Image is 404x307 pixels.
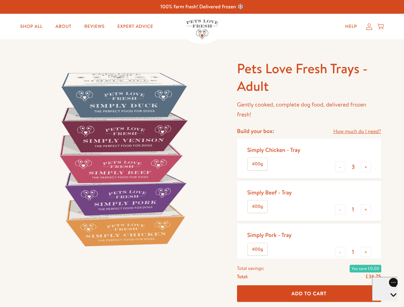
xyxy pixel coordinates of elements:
[248,243,267,256] label: 400g
[361,204,371,215] button: +
[237,60,381,95] h1: Pets Love Fresh Trays - Adult
[79,20,109,33] a: Reviews
[335,204,345,215] button: -
[247,146,300,153] div: Simply Chicken - Tray
[247,231,292,239] div: Simply Pork - Tray
[247,189,292,196] div: Simply Beef - Tray
[335,162,345,172] button: -
[237,272,248,281] span: Total:
[372,277,398,301] iframe: Gorgias live chat messenger
[350,265,381,272] span: You save £0.00
[248,201,267,213] label: 400g
[237,100,381,119] p: Gently cooked, complete dog food, delivered frozen fresh!
[335,247,345,257] button: -
[237,285,381,302] button: Add To Cart
[50,20,76,33] a: About
[340,20,362,33] a: Help
[112,20,158,33] a: Expert Advice
[186,20,218,39] img: Pets Love Fresh
[15,20,48,33] a: Shop All
[23,60,222,258] img: Pets Love Fresh Trays - Adult
[361,247,371,257] button: +
[333,127,381,136] a: How much do I need?
[248,158,267,170] label: 400g
[237,264,264,272] span: Total savings:
[291,290,327,297] span: Add To Cart
[361,162,371,172] button: +
[237,127,274,135] h4: Build your box:
[365,273,381,280] span: £36.75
